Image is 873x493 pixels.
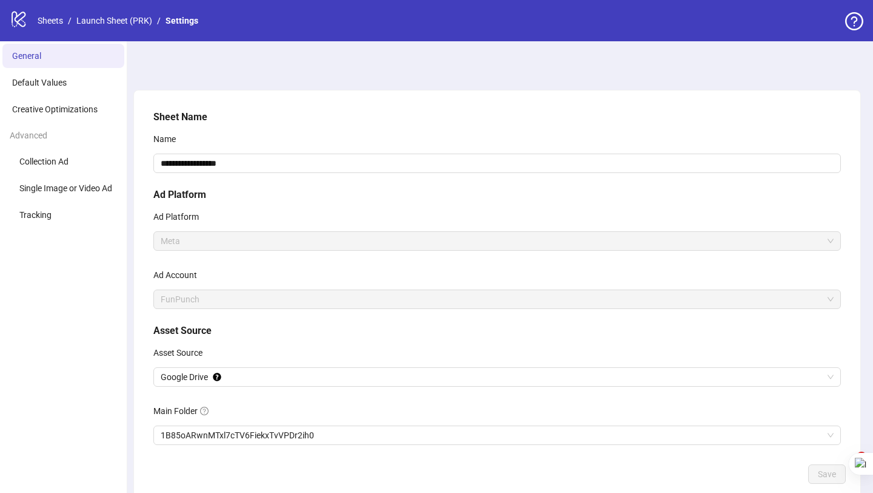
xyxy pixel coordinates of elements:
span: General [12,51,41,61]
span: question-circle [200,407,209,415]
h5: Sheet Name [153,110,841,124]
a: Launch Sheet (PRK) [74,14,155,27]
span: 4 [857,452,866,461]
input: Name [153,154,841,173]
li: / [68,14,72,27]
label: Main Folder [153,401,216,421]
label: Name [153,129,184,149]
span: Collection Ad [19,157,69,166]
h5: Asset Source [153,324,841,338]
span: Default Values [12,78,67,87]
span: question-circle [845,12,863,30]
label: Asset Source [153,343,210,362]
li: / [157,14,161,27]
span: 1B85oARwnMTxl7cTV6FiekxTvVPDr2ih0 [161,426,834,444]
button: Save [808,464,846,484]
span: Google Drive [161,368,834,386]
span: Tracking [19,210,52,220]
a: Settings [163,14,201,27]
label: Ad Account [153,265,205,285]
span: Creative Optimizations [12,104,98,114]
label: Ad Platform [153,207,207,226]
h5: Ad Platform [153,188,841,202]
div: Tooltip anchor [212,372,222,382]
iframe: Intercom live chat [832,452,861,481]
a: Sheets [35,14,65,27]
span: FunPunch [161,290,834,308]
span: Meta [161,232,834,250]
span: Single Image or Video Ad [19,183,112,193]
